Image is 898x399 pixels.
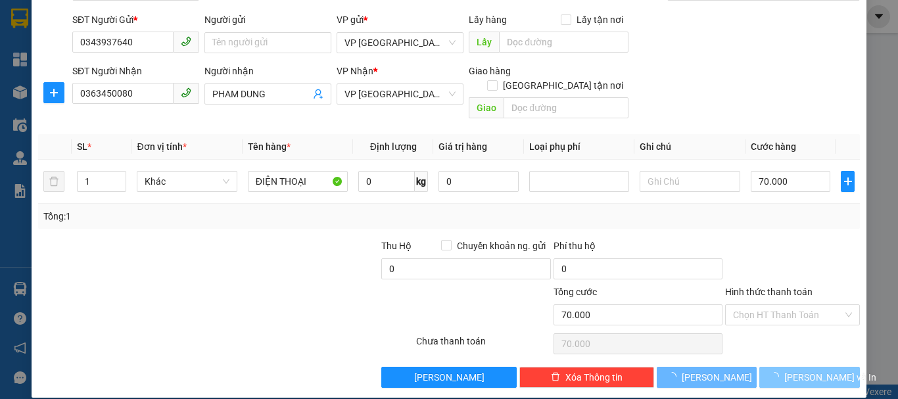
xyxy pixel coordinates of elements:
div: Chưa thanh toán [415,334,552,357]
span: user-add [313,89,323,99]
span: Lấy [469,32,499,53]
input: Dọc đường [504,97,628,118]
button: [PERSON_NAME] và In [759,367,860,388]
span: SL [77,141,87,152]
span: Xóa Thông tin [565,370,623,385]
span: Định lượng [370,141,417,152]
span: VP Mỹ Đình [344,84,456,104]
span: VP Nhận [337,66,373,76]
span: phone [181,36,191,47]
span: Giao [469,97,504,118]
div: SĐT Người Gửi [72,12,199,27]
button: delete [43,171,64,192]
span: loading [770,372,784,381]
span: loading [667,372,682,381]
th: Ghi chú [634,134,745,160]
span: Chuyển khoản ng. gửi [452,239,551,253]
span: [GEOGRAPHIC_DATA] tận nơi [498,78,628,93]
button: plus [43,82,64,103]
span: Giá trị hàng [438,141,487,152]
span: Giao hàng [469,66,511,76]
input: 0 [438,171,519,192]
div: VP gửi [337,12,463,27]
span: Cước hàng [751,141,796,152]
button: [PERSON_NAME] [381,367,516,388]
span: plus [841,176,854,187]
span: delete [551,372,560,383]
span: [PERSON_NAME] [682,370,752,385]
div: Tổng: 1 [43,209,348,223]
span: [PERSON_NAME] và In [784,370,876,385]
span: Tên hàng [248,141,291,152]
button: [PERSON_NAME] [657,367,757,388]
span: Tổng cước [554,287,597,297]
span: VP Bình Lộc [344,33,456,53]
span: phone [181,87,191,98]
input: Ghi Chú [640,171,740,192]
div: Người gửi [204,12,331,27]
label: Hình thức thanh toán [725,287,813,297]
span: plus [44,87,64,98]
span: Thu Hộ [381,241,412,251]
span: Lấy tận nơi [571,12,628,27]
div: Phí thu hộ [554,239,722,258]
span: Lấy hàng [469,14,507,25]
div: Người nhận [204,64,331,78]
div: SĐT Người Nhận [72,64,199,78]
span: [PERSON_NAME] [414,370,484,385]
span: Đơn vị tính [137,141,186,152]
span: Khác [145,172,229,191]
input: Dọc đường [499,32,628,53]
button: plus [841,171,855,192]
span: kg [415,171,428,192]
button: deleteXóa Thông tin [519,367,654,388]
th: Loại phụ phí [524,134,634,160]
input: VD: Bàn, Ghế [248,171,348,192]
